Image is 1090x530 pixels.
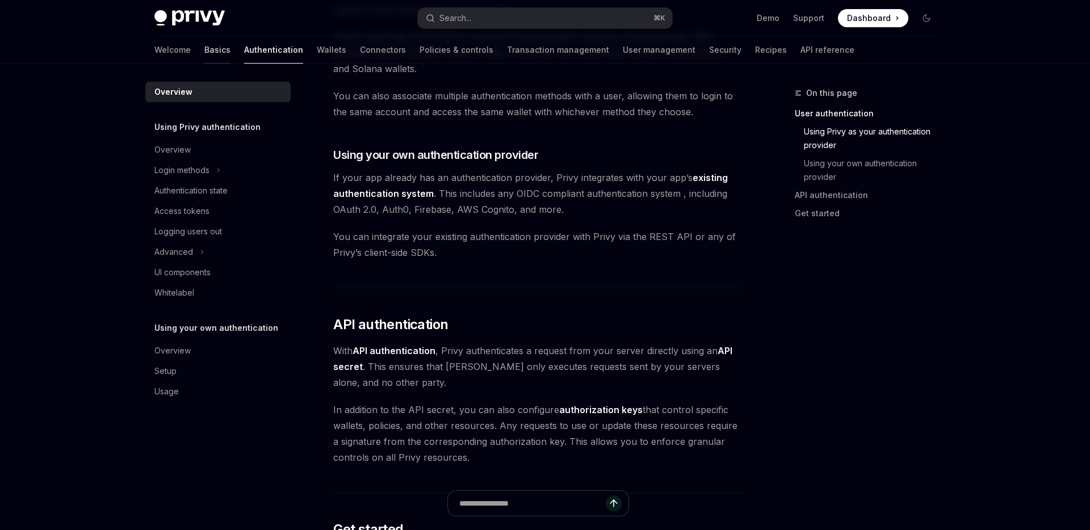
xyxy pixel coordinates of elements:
[360,36,406,64] a: Connectors
[154,344,191,357] div: Overview
[154,36,191,64] a: Welcome
[154,204,209,218] div: Access tokens
[755,36,787,64] a: Recipes
[795,123,945,154] a: Using Privy as your authentication provider
[623,36,695,64] a: User management
[154,245,193,259] div: Advanced
[439,11,471,25] div: Search...
[353,345,435,356] strong: API authentication
[420,36,493,64] a: Policies & controls
[154,143,191,157] div: Overview
[795,154,945,186] a: Using your own authentication provider
[333,229,743,260] span: You can integrate your existing authentication provider with Privy via the REST API or any of Pri...
[154,85,192,99] div: Overview
[145,381,291,402] a: Usage
[917,9,936,27] button: Toggle dark mode
[154,10,225,26] img: dark logo
[154,385,179,398] div: Usage
[154,364,177,378] div: Setup
[154,266,211,279] div: UI components
[709,36,741,64] a: Security
[145,221,291,242] a: Logging users out
[606,495,622,511] button: Send message
[333,147,538,163] span: Using your own authentication provider
[795,186,945,204] a: API authentication
[145,140,291,160] a: Overview
[795,204,945,222] a: Get started
[145,361,291,381] a: Setup
[559,404,643,415] strong: authorization keys
[145,242,291,262] button: Advanced
[333,88,743,120] span: You can also associate multiple authentication methods with a user, allowing them to login to the...
[793,12,824,24] a: Support
[145,283,291,303] a: Whitelabel
[204,36,230,64] a: Basics
[757,12,779,24] a: Demo
[154,163,209,177] div: Login methods
[145,340,291,361] a: Overview
[333,343,743,390] span: With , Privy authenticates a request from your server directly using an . This ensures that [PERS...
[333,170,743,217] span: If your app already has an authentication provider, Privy integrates with your app’s . This inclu...
[317,36,346,64] a: Wallets
[459,491,606,516] input: Ask a question...
[838,9,908,27] a: Dashboard
[154,184,228,197] div: Authentication state
[154,225,222,238] div: Logging users out
[154,321,278,335] h5: Using your own authentication
[333,402,743,465] span: In addition to the API secret, you can also configure that control specific wallets, policies, an...
[145,180,291,201] a: Authentication state
[145,82,291,102] a: Overview
[418,8,672,28] button: Search...⌘K
[847,12,891,24] span: Dashboard
[244,36,303,64] a: Authentication
[145,262,291,283] a: UI components
[154,286,194,300] div: Whitelabel
[653,14,665,23] span: ⌘ K
[806,86,857,100] span: On this page
[333,316,448,334] span: API authentication
[800,36,854,64] a: API reference
[145,201,291,221] a: Access tokens
[145,160,291,180] button: Login methods
[795,104,945,123] a: User authentication
[507,36,609,64] a: Transaction management
[154,120,261,134] h5: Using Privy authentication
